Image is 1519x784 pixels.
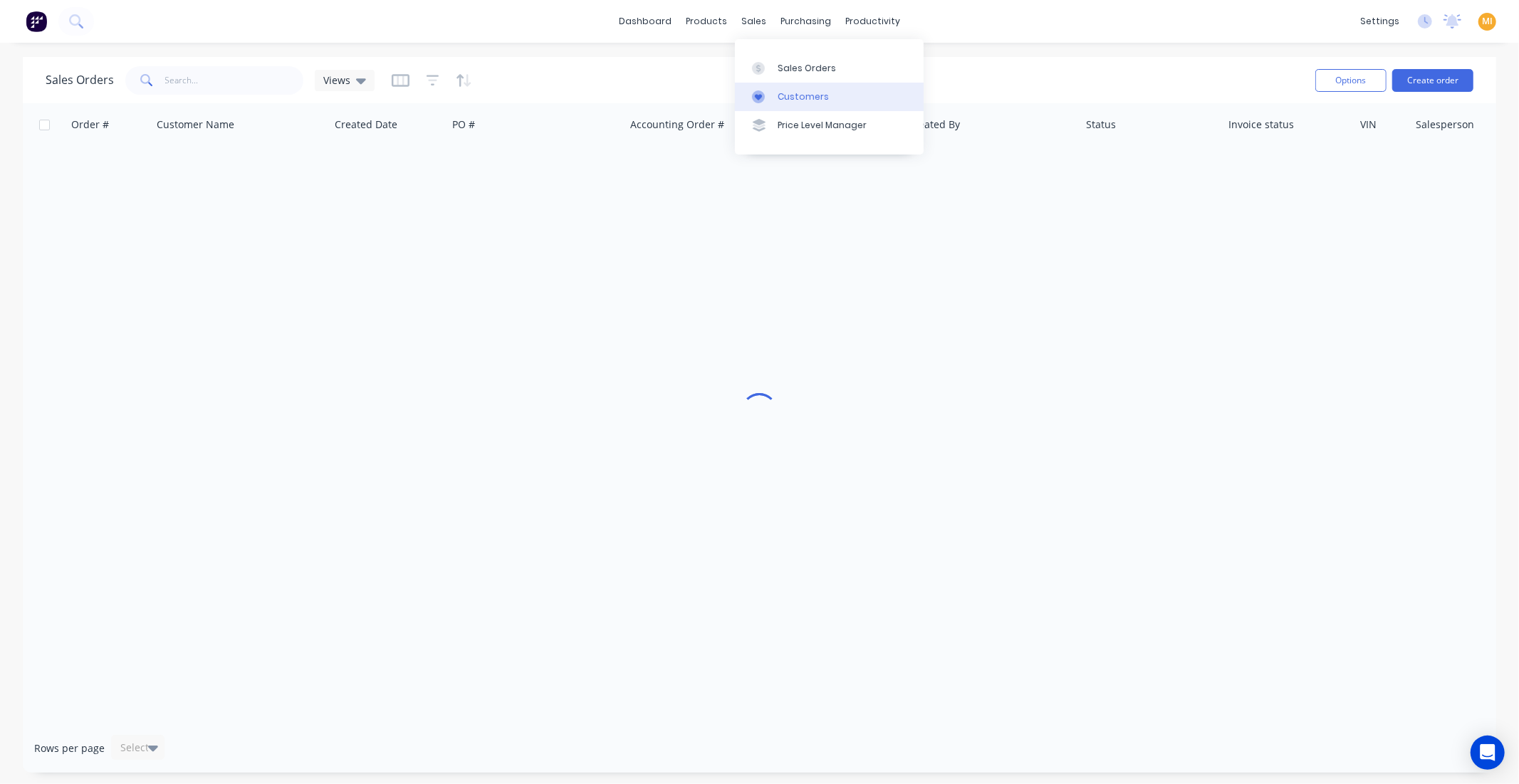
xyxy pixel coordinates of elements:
[735,83,924,111] a: Customers
[1482,15,1493,28] span: MI
[323,73,350,88] span: Views
[46,73,114,87] h1: Sales Orders
[838,11,907,32] div: productivity
[778,62,836,75] div: Sales Orders
[1353,11,1406,32] div: settings
[778,119,867,132] div: Price Level Manager
[612,11,679,32] a: dashboard
[1392,69,1473,92] button: Create order
[630,117,724,132] div: Accounting Order #
[735,53,924,82] a: Sales Orders
[165,66,304,95] input: Search...
[1471,736,1505,770] div: Open Intercom Messenger
[1416,117,1474,132] div: Salesperson
[120,741,157,755] div: Select...
[773,11,838,32] div: purchasing
[452,117,475,132] div: PO #
[1086,117,1116,132] div: Status
[734,11,773,32] div: sales
[26,11,47,32] img: Factory
[679,11,734,32] div: products
[1315,69,1387,92] button: Options
[34,741,105,756] span: Rows per page
[908,117,960,132] div: Created By
[1360,117,1377,132] div: VIN
[71,117,109,132] div: Order #
[1228,117,1294,132] div: Invoice status
[778,90,829,103] div: Customers
[335,117,397,132] div: Created Date
[735,111,924,140] a: Price Level Manager
[157,117,234,132] div: Customer Name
